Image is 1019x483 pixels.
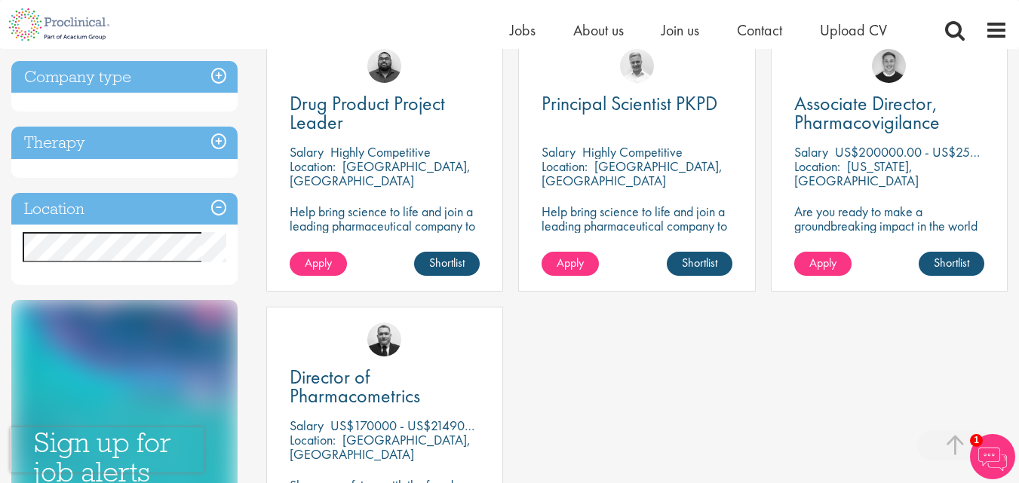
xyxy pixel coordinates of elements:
[290,417,324,434] span: Salary
[794,157,840,175] span: Location:
[367,49,401,83] img: Ashley Bennett
[919,252,984,276] a: Shortlist
[290,252,347,276] a: Apply
[542,157,723,189] p: [GEOGRAPHIC_DATA], [GEOGRAPHIC_DATA]
[290,157,471,189] p: [GEOGRAPHIC_DATA], [GEOGRAPHIC_DATA]
[542,204,732,276] p: Help bring science to life and join a leading pharmaceutical company to play a key role in delive...
[872,49,906,83] img: Bo Forsen
[582,143,683,160] p: Highly Competitive
[290,368,480,405] a: Director of Pharmacometrics
[794,204,984,276] p: Are you ready to make a groundbreaking impact in the world of biotechnology? Join a growing compa...
[290,364,420,408] span: Director of Pharmacometrics
[290,431,471,463] p: [GEOGRAPHIC_DATA], [GEOGRAPHIC_DATA]
[542,90,717,116] span: Principal Scientist PKPD
[794,157,919,189] p: [US_STATE], [GEOGRAPHIC_DATA]
[11,193,238,225] h3: Location
[542,252,599,276] a: Apply
[542,143,575,160] span: Salary
[794,90,940,135] span: Associate Director, Pharmacovigilance
[820,20,887,40] a: Upload CV
[542,94,732,113] a: Principal Scientist PKPD
[794,143,828,160] span: Salary
[970,434,1015,479] img: Chatbot
[542,157,588,175] span: Location:
[290,90,445,135] span: Drug Product Project Leader
[11,427,204,472] iframe: reCAPTCHA
[290,157,336,175] span: Location:
[414,252,480,276] a: Shortlist
[661,20,699,40] a: Join us
[794,94,984,132] a: Associate Director, Pharmacovigilance
[667,252,732,276] a: Shortlist
[330,143,431,160] p: Highly Competitive
[557,255,584,271] span: Apply
[970,434,983,447] span: 1
[573,20,624,40] a: About us
[367,323,401,356] img: Jakub Hanas
[11,127,238,159] h3: Therapy
[794,252,852,276] a: Apply
[305,255,332,271] span: Apply
[510,20,536,40] a: Jobs
[620,49,654,83] img: Joshua Bye
[809,255,836,271] span: Apply
[290,94,480,132] a: Drug Product Project Leader
[737,20,782,40] a: Contact
[11,61,238,93] h3: Company type
[290,204,480,276] p: Help bring science to life and join a leading pharmaceutical company to play a key role in delive...
[330,417,529,434] p: US$170000 - US$214900 per annum
[290,431,336,448] span: Location:
[290,143,324,160] span: Salary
